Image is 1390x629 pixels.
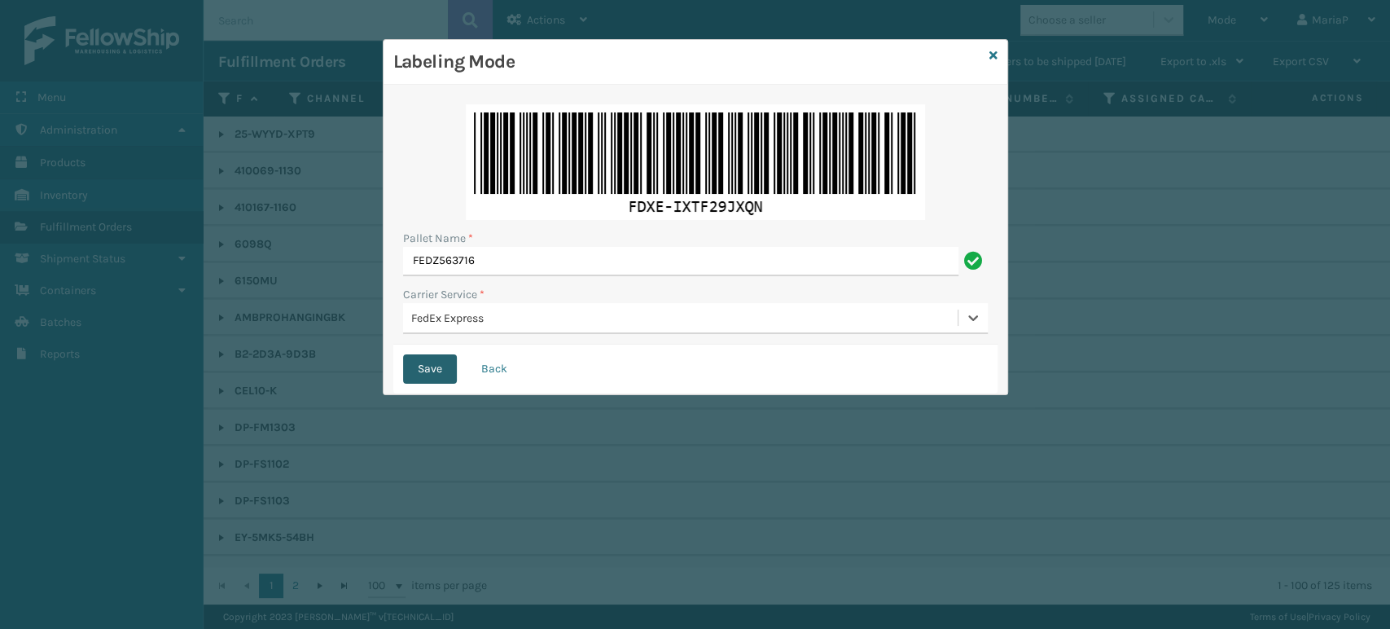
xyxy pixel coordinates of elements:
[403,354,457,384] button: Save
[403,230,473,247] label: Pallet Name
[411,310,959,327] div: FedEx Express
[403,286,485,303] label: Carrier Service
[467,354,522,384] button: Back
[466,104,925,220] img: QUdbWr7b1gAAAABJRU5ErkJggg==
[393,50,983,74] h3: Labeling Mode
